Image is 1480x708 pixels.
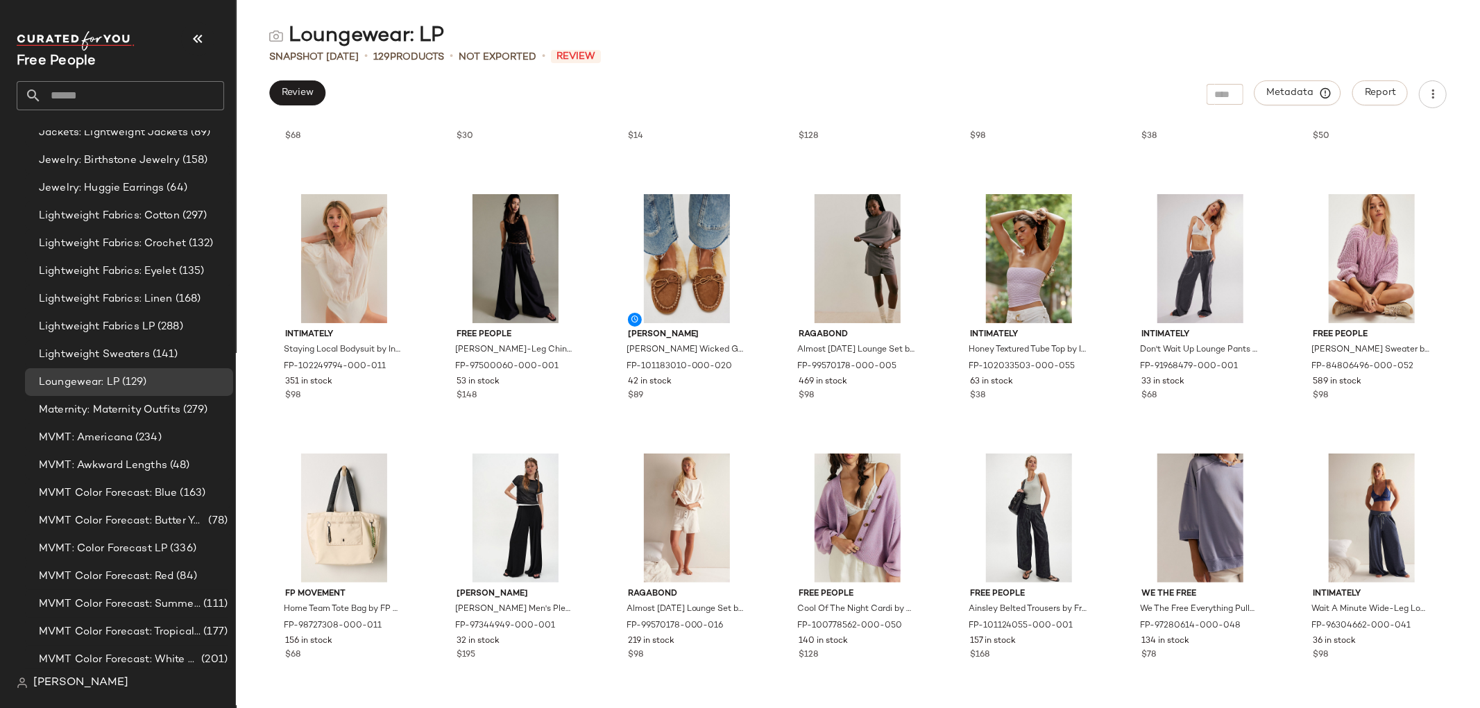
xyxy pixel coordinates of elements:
span: Not Exported [459,50,536,64]
span: (64) [164,180,187,196]
span: [PERSON_NAME] [628,329,746,341]
span: Cool Of The Night Cardi by Free People in Purple, Size: S [797,603,915,616]
span: (201) [198,652,228,668]
span: MVMT: Awkward Lengths [39,458,167,474]
span: $128 [799,130,818,143]
span: (141) [150,347,178,363]
span: $195 [457,649,475,662]
span: $14 [628,130,643,143]
img: 102033503_055_oi [959,194,1099,323]
span: $89 [628,390,643,402]
span: Staying Local Bodysuit by Intimately at Free People in White, Size: XS [284,344,402,356]
span: Intimately [970,329,1088,341]
span: (89) [188,125,211,141]
span: MVMT Color Forecast: Tropical Brights [39,624,201,640]
span: Lightweight Sweaters [39,347,150,363]
span: MVMT Color Forecast: Butter Yellow/Yellow [39,513,205,529]
span: Current Company Name [17,54,96,69]
img: 98727308_011_b [274,454,414,582]
span: (336) [167,541,196,557]
span: We The Free Everything Pullover at Free People in Blue, Size: L [1140,603,1258,616]
img: 100778562_050_a [788,454,928,582]
img: 99570178_016_a [617,454,757,582]
span: $168 [970,649,989,662]
img: 91968479_001_a [1130,194,1270,323]
img: 97344949_001_a [445,454,586,582]
span: Jewelry: Birthstone Jewelry [39,153,180,169]
span: [PERSON_NAME] Men's Pleated Pants at Free People in Black, Size: L [455,603,573,616]
span: 42 in stock [628,376,672,388]
span: Lightweight Fabrics: Eyelet [39,264,176,279]
span: (111) [201,596,228,612]
span: Snapshot [DATE] [269,50,359,64]
span: FP-84806496-000-052 [1311,361,1413,373]
span: • [450,49,453,65]
span: Intimately [1313,588,1431,601]
span: 33 in stock [1141,376,1184,388]
span: Intimately [1141,329,1259,341]
span: FP-97344949-000-001 [455,620,555,632]
span: FP-101183010-000-020 [627,361,733,373]
span: $68 [285,130,300,143]
span: MVMT Color Forecast: Blue [39,485,178,501]
img: cfy_white_logo.C9jOOHJF.svg [17,31,135,51]
span: 351 in stock [285,376,332,388]
img: 97280614_048_a [1130,454,1270,582]
span: Free People [1313,329,1431,341]
span: (279) [180,402,208,418]
img: 101124055_001_a [959,454,1099,582]
span: • [542,49,545,65]
span: Free People [799,588,917,601]
span: (132) [186,236,214,252]
span: Lightweight Fabrics: Crochet [39,236,186,252]
span: $68 [1141,390,1157,402]
span: (135) [176,264,205,279]
span: 36 in stock [1313,635,1356,648]
span: MVMT Color Forecast: Red [39,569,173,585]
span: 469 in stock [799,376,847,388]
span: (288) [155,319,183,335]
span: (84) [173,569,197,585]
img: svg%3e [269,29,283,43]
button: Review [269,80,325,105]
span: FP-96304662-000-041 [1311,620,1411,632]
div: Products [373,50,444,64]
span: Jackets: Lightweight Jackets [39,125,188,141]
span: Free People [970,588,1088,601]
span: (48) [167,458,190,474]
span: [PERSON_NAME]-Leg Chino Trousers by Free People in Black, Size: XL [455,344,573,356]
span: Maternity: Maternity Outfits [39,402,180,418]
span: Don't Wait Up Lounge Pants by Intimately at Free People in Black, Size: S [1140,344,1258,356]
span: (177) [201,624,228,640]
span: $98 [1313,649,1328,662]
span: FP-99570178-000-005 [797,361,896,373]
span: Almost [DATE] Lounge Set by Ragabond at Free People in [GEOGRAPHIC_DATA], Size: L [627,603,745,616]
span: Ainsley Belted Trousers by Free People in Black, Size: US 6 [969,603,1087,616]
span: FP-102249794-000-011 [284,361,386,373]
span: Ragabond [628,588,746,601]
span: MVMT Color Forecast: White Edit [39,652,198,668]
span: We The Free [1141,588,1259,601]
span: Jewelry: Huggie Earrings [39,180,164,196]
span: FP-98727308-000-011 [284,620,382,632]
span: (129) [119,374,147,390]
span: $68 [285,649,300,662]
span: FP-101124055-000-001 [969,620,1073,632]
span: $38 [970,390,985,402]
img: 101183010_020_a [617,194,757,323]
span: Lightweight Fabrics LP [39,319,155,335]
span: FP-97280614-000-048 [1140,620,1241,632]
span: $30 [457,130,473,143]
span: $98 [799,390,814,402]
span: Almost [DATE] Lounge Set by Ragabond at Free People in Grey, Size: S [797,344,915,356]
img: 102249794_011_a [274,194,414,323]
span: $98 [970,130,985,143]
span: • [364,49,368,65]
span: $98 [628,649,643,662]
span: 32 in stock [457,635,500,648]
span: MVMT: Americana [39,430,133,446]
span: $98 [1313,390,1328,402]
span: $128 [799,649,818,662]
span: Home Team Tote Bag by FP Movement at Free People in White [284,603,402,616]
span: 219 in stock [628,635,674,648]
